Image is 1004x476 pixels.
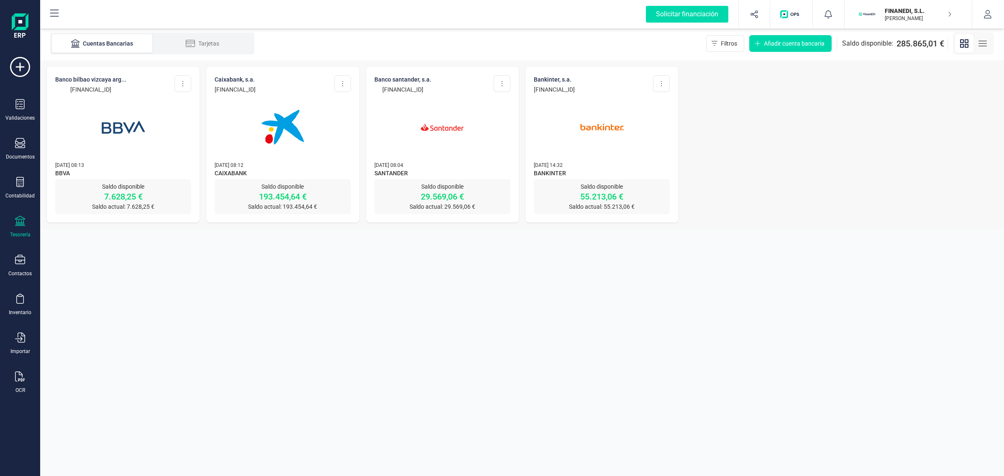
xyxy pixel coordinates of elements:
div: Importar [10,348,30,355]
span: [DATE] 08:12 [215,162,243,168]
div: Contactos [8,270,32,277]
div: Inventario [9,309,31,316]
button: Filtros [706,35,744,52]
img: FI [858,5,876,23]
button: Logo de OPS [775,1,807,28]
p: Saldo actual: 29.569,06 € [374,202,510,211]
p: Saldo disponible [55,182,191,191]
span: BBVA [55,169,191,179]
img: Logo Finanedi [12,13,28,40]
div: Tarjetas [169,39,236,48]
div: OCR [15,387,25,394]
span: [DATE] 14:32 [534,162,563,168]
div: Validaciones [5,115,35,121]
p: FINANEDI, S.L. [885,7,952,15]
span: [DATE] 08:13 [55,162,84,168]
p: 29.569,06 € [374,191,510,202]
span: 285.865,01 € [896,38,944,49]
img: Logo de OPS [780,10,802,18]
button: FIFINANEDI, S.L.[PERSON_NAME] [855,1,962,28]
div: Contabilidad [5,192,35,199]
span: BANKINTER [534,169,670,179]
p: Saldo actual: 7.628,25 € [55,202,191,211]
span: Saldo disponible: [842,38,893,49]
p: [FINANCIAL_ID] [215,85,256,94]
p: 55.213,06 € [534,191,670,202]
p: 193.454,64 € [215,191,351,202]
p: Saldo disponible [215,182,351,191]
p: BANCO SANTANDER, S.A. [374,75,431,84]
p: Saldo disponible [534,182,670,191]
p: Saldo actual: 193.454,64 € [215,202,351,211]
p: BANKINTER, S.A. [534,75,575,84]
span: Añadir cuenta bancaria [764,39,825,48]
p: BANCO BILBAO VIZCAYA ARG... [55,75,126,84]
p: Saldo disponible [374,182,510,191]
span: CAIXABANK [215,169,351,179]
p: [FINANCIAL_ID] [55,85,126,94]
div: Documentos [6,154,35,160]
span: [DATE] 08:04 [374,162,403,168]
p: [FINANCIAL_ID] [534,85,575,94]
span: SANTANDER [374,169,510,179]
div: Cuentas Bancarias [69,39,136,48]
span: Filtros [721,39,737,48]
p: CAIXABANK, S.A. [215,75,256,84]
div: Solicitar financiación [646,6,728,23]
button: Solicitar financiación [636,1,738,28]
button: Añadir cuenta bancaria [749,35,832,52]
p: Saldo actual: 55.213,06 € [534,202,670,211]
div: Tesorería [10,231,31,238]
p: [FINANCIAL_ID] [374,85,431,94]
p: 7.628,25 € [55,191,191,202]
p: [PERSON_NAME] [885,15,952,22]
